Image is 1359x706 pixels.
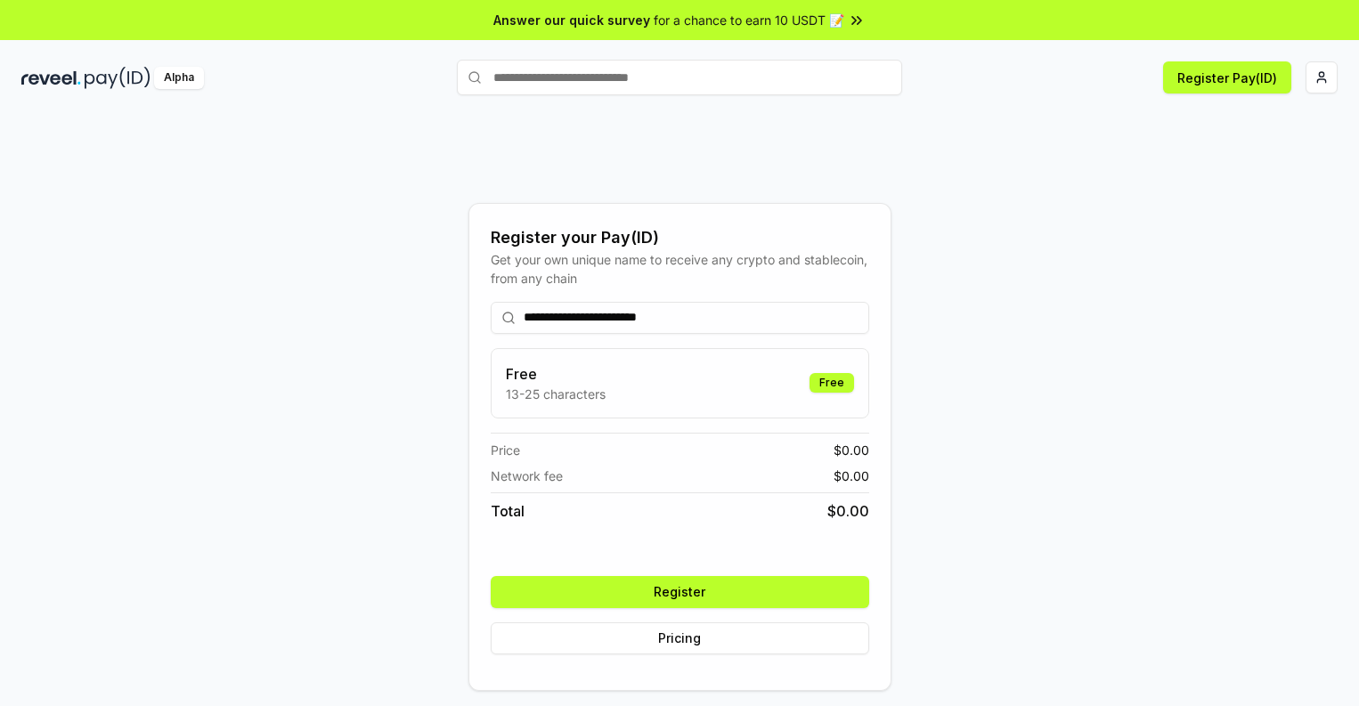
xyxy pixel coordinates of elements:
[154,67,204,89] div: Alpha
[491,467,563,485] span: Network fee
[85,67,151,89] img: pay_id
[491,225,869,250] div: Register your Pay(ID)
[491,622,869,654] button: Pricing
[810,373,854,393] div: Free
[506,385,606,403] p: 13-25 characters
[1163,61,1291,93] button: Register Pay(ID)
[493,11,650,29] span: Answer our quick survey
[491,500,525,522] span: Total
[654,11,844,29] span: for a chance to earn 10 USDT 📝
[491,441,520,459] span: Price
[491,250,869,288] div: Get your own unique name to receive any crypto and stablecoin, from any chain
[834,441,869,459] span: $ 0.00
[827,500,869,522] span: $ 0.00
[506,363,606,385] h3: Free
[21,67,81,89] img: reveel_dark
[491,576,869,608] button: Register
[834,467,869,485] span: $ 0.00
